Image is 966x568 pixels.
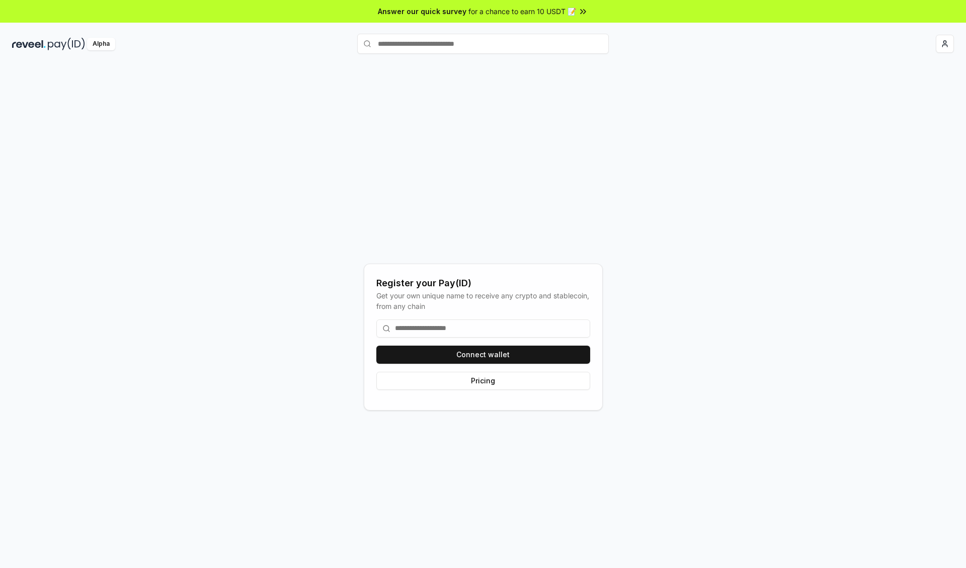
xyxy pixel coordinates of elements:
button: Connect wallet [376,346,590,364]
div: Register your Pay(ID) [376,276,590,290]
span: for a chance to earn 10 USDT 📝 [468,6,576,17]
div: Get your own unique name to receive any crypto and stablecoin, from any chain [376,290,590,311]
span: Answer our quick survey [378,6,466,17]
img: reveel_dark [12,38,46,50]
div: Alpha [87,38,115,50]
button: Pricing [376,372,590,390]
img: pay_id [48,38,85,50]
